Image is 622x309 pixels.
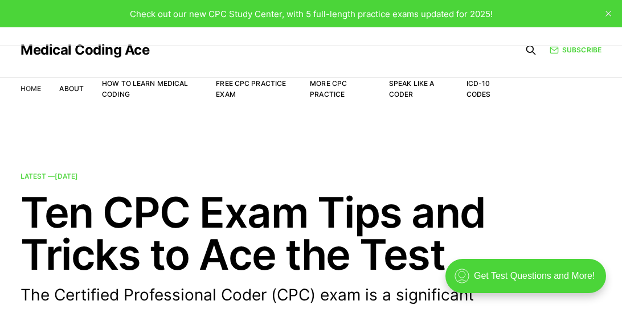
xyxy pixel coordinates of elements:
[130,9,493,19] span: Check out our new CPC Study Center, with 5 full-length practice exams updated for 2025!
[310,79,347,98] a: More CPC Practice
[55,172,78,180] time: [DATE]
[21,172,78,180] span: Latest —
[550,44,601,55] a: Subscribe
[21,43,149,57] a: Medical Coding Ace
[59,84,84,93] a: About
[216,79,286,98] a: Free CPC Practice Exam
[102,79,188,98] a: How to Learn Medical Coding
[21,84,41,93] a: Home
[599,5,617,23] button: close
[389,79,434,98] a: Speak Like a Coder
[21,191,601,275] h2: Ten CPC Exam Tips and Tricks to Ace the Test
[466,79,491,98] a: ICD-10 Codes
[436,253,622,309] iframe: portal-trigger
